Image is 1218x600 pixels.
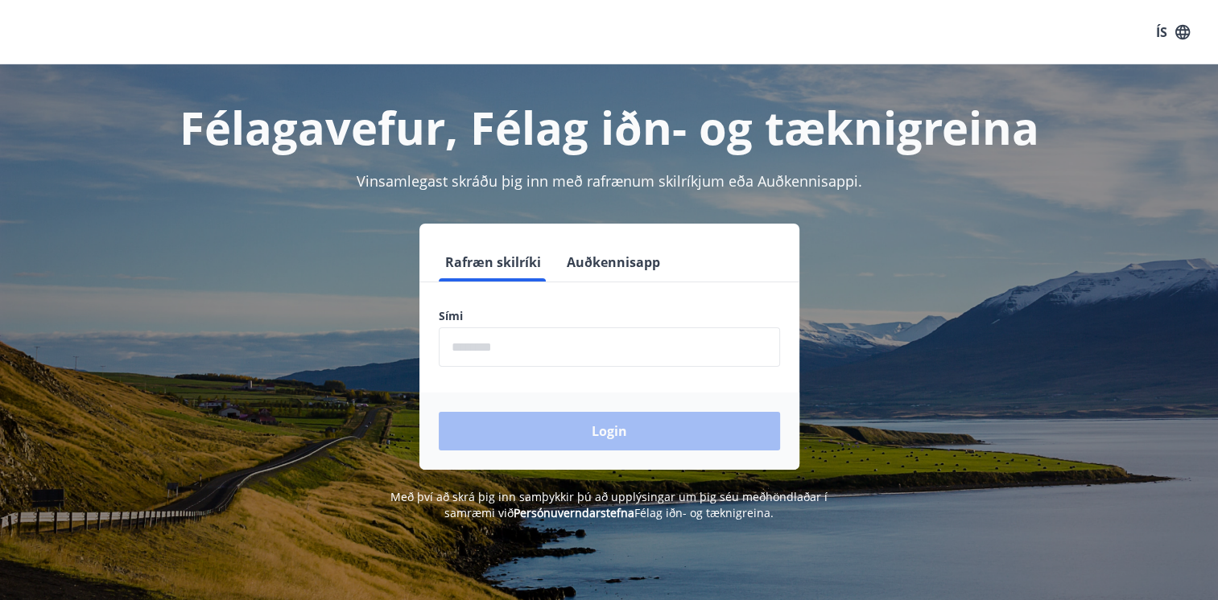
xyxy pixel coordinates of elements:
label: Sími [439,308,780,324]
button: Auðkennisapp [560,243,667,282]
span: Með því að skrá þig inn samþykkir þú að upplýsingar um þig séu meðhöndlaðar í samræmi við Félag i... [390,489,828,520]
h1: Félagavefur, Félag iðn- og tæknigreina [49,97,1170,158]
button: ÍS [1147,18,1199,47]
button: Rafræn skilríki [439,243,547,282]
span: Vinsamlegast skráðu þig inn með rafrænum skilríkjum eða Auðkennisappi. [357,171,862,191]
a: Persónuverndarstefna [514,505,634,520]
